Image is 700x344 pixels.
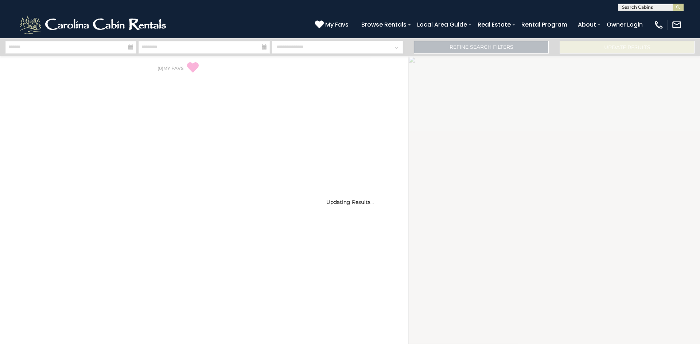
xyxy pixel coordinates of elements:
a: My Favs [315,20,350,29]
a: Local Area Guide [413,18,471,31]
a: About [574,18,600,31]
a: Browse Rentals [358,18,410,31]
img: mail-regular-white.png [672,20,682,30]
span: My Favs [325,20,349,29]
a: Owner Login [603,18,646,31]
img: White-1-2.png [18,14,170,36]
a: Rental Program [518,18,571,31]
a: Real Estate [474,18,514,31]
img: phone-regular-white.png [654,20,664,30]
